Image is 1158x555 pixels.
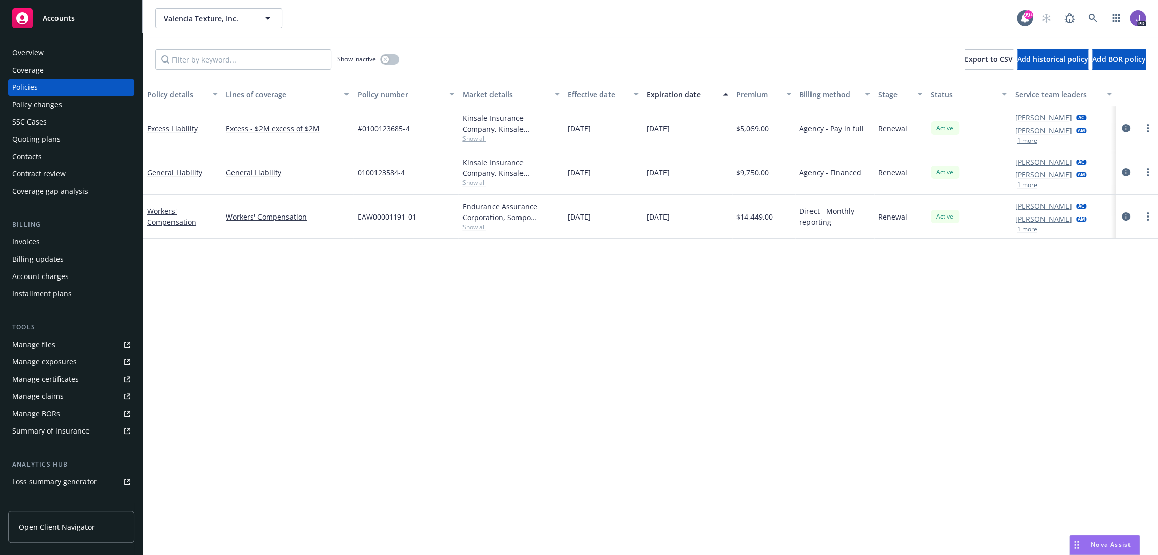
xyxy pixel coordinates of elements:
span: $5,069.00 [736,123,769,134]
span: #0100123685-4 [357,123,409,134]
a: more [1142,166,1154,178]
span: [DATE] [647,167,670,178]
a: Excess Liability [147,124,198,133]
div: Tools [8,322,134,332]
a: [PERSON_NAME] [1015,201,1072,211]
a: [PERSON_NAME] [1015,169,1072,180]
div: Manage exposures [12,354,77,370]
a: Installment plans [8,286,134,302]
button: 1 more [1017,138,1037,144]
a: General Liability [147,168,202,177]
div: Lines of coverage [226,89,338,100]
div: Loss summary generator [12,474,97,490]
a: more [1142,122,1154,134]
button: Status [927,82,1010,106]
div: Billing [8,220,134,230]
a: circleInformation [1120,210,1132,223]
a: Account charges [8,268,134,285]
a: [PERSON_NAME] [1015,112,1072,123]
button: 1 more [1017,226,1037,232]
a: Search [1083,8,1103,28]
a: Start snowing [1036,8,1056,28]
a: Invoices [8,234,134,250]
span: Valencia Texture, Inc. [164,13,252,24]
button: Nova Assist [1069,535,1140,555]
a: Loss summary generator [8,474,134,490]
a: General Liability [226,167,349,178]
a: Manage files [8,336,134,353]
div: Manage claims [12,388,64,405]
a: Contract review [8,166,134,182]
span: [DATE] [647,211,670,222]
span: [DATE] [647,123,670,134]
span: Active [935,212,955,221]
button: Policy details [143,82,222,106]
a: circleInformation [1120,166,1132,178]
div: Expiration date [647,89,717,100]
a: Workers' Compensation [147,206,196,227]
div: Quoting plans [12,131,61,147]
div: Policy details [147,89,207,100]
input: Filter by keyword... [155,49,331,70]
div: Policy number [357,89,443,100]
a: Accounts [8,4,134,33]
div: Endurance Assurance Corporation, Sompo International [462,201,560,223]
div: Coverage gap analysis [12,183,88,199]
a: Report a Bug [1059,8,1080,28]
div: Coverage [12,62,44,78]
div: Stage [878,89,911,100]
span: Renewal [878,167,907,178]
span: $9,750.00 [736,167,769,178]
button: Expiration date [643,82,732,106]
span: $14,449.00 [736,211,773,222]
span: Renewal [878,211,907,222]
a: SSC Cases [8,114,134,130]
a: Coverage [8,62,134,78]
a: Manage exposures [8,354,134,370]
button: Export to CSV [965,49,1013,70]
a: Switch app [1106,8,1126,28]
div: Overview [12,45,44,61]
button: Policy number [353,82,458,106]
span: Export to CSV [965,54,1013,64]
div: Kinsale Insurance Company, Kinsale Insurance, RT Specialty Insurance Services, LLC (RSG Specialty... [462,113,560,134]
div: Kinsale Insurance Company, Kinsale Insurance, RT Specialty Insurance Services, LLC (RSG Specialty... [462,157,560,178]
button: Billing method [795,82,874,106]
div: Drag to move [1070,535,1083,554]
span: Active [935,168,955,177]
a: Workers' Compensation [226,211,349,222]
span: Renewal [878,123,907,134]
span: [DATE] [568,123,591,134]
div: Contacts [12,148,42,165]
span: Open Client Navigator [19,521,95,532]
div: Effective date [568,89,627,100]
button: Market details [458,82,564,106]
a: Coverage gap analysis [8,183,134,199]
div: Invoices [12,234,40,250]
button: Lines of coverage [222,82,353,106]
span: Add historical policy [1017,54,1088,64]
div: Analytics hub [8,459,134,470]
button: 1 more [1017,182,1037,188]
div: Service team leaders [1015,89,1101,100]
div: Billing updates [12,251,64,267]
span: Add BOR policy [1092,54,1146,64]
a: Manage certificates [8,371,134,387]
span: [DATE] [568,211,591,222]
span: Show inactive [337,55,376,64]
button: Service team leaders [1011,82,1116,106]
a: Quoting plans [8,131,134,147]
span: EAW00001191-01 [357,211,416,222]
div: Status [931,89,995,100]
span: Active [935,124,955,133]
div: Account charges [12,268,69,285]
a: Excess - $2M excess of $2M [226,123,349,134]
span: Show all [462,178,560,187]
button: Add historical policy [1017,49,1088,70]
div: Installment plans [12,286,72,302]
div: Billing method [799,89,859,100]
span: Agency - Financed [799,167,861,178]
div: Manage BORs [12,406,60,422]
button: Premium [732,82,795,106]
